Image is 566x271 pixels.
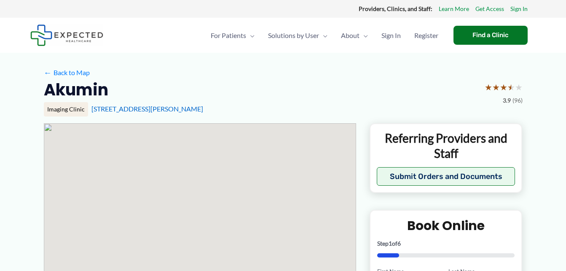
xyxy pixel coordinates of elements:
h2: Book Online [377,217,515,234]
span: Menu Toggle [359,21,368,50]
strong: Providers, Clinics, and Staff: [359,5,432,12]
a: Sign In [510,3,528,14]
span: ★ [492,79,500,95]
a: Solutions by UserMenu Toggle [261,21,334,50]
a: AboutMenu Toggle [334,21,375,50]
p: Step of [377,241,515,247]
a: Register [408,21,445,50]
span: For Patients [211,21,246,50]
span: ← [44,68,52,76]
img: Expected Healthcare Logo - side, dark font, small [30,24,103,46]
a: ←Back to Map [44,66,90,79]
span: Menu Toggle [246,21,255,50]
a: Find a Clinic [453,26,528,45]
span: ★ [515,79,523,95]
div: Imaging Clinic [44,102,88,117]
span: About [341,21,359,50]
span: ★ [485,79,492,95]
button: Submit Orders and Documents [377,167,515,186]
nav: Primary Site Navigation [204,21,445,50]
a: Get Access [475,3,504,14]
span: ★ [507,79,515,95]
span: Sign In [381,21,401,50]
span: ★ [500,79,507,95]
span: Solutions by User [268,21,319,50]
a: For PatientsMenu Toggle [204,21,261,50]
span: Register [414,21,438,50]
a: Sign In [375,21,408,50]
span: 1 [389,240,392,247]
a: [STREET_ADDRESS][PERSON_NAME] [91,105,203,113]
span: 6 [397,240,401,247]
span: (96) [512,95,523,106]
span: 3.9 [503,95,511,106]
a: Learn More [439,3,469,14]
h2: Akumin [44,79,108,100]
p: Referring Providers and Staff [377,130,515,161]
span: Menu Toggle [319,21,327,50]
